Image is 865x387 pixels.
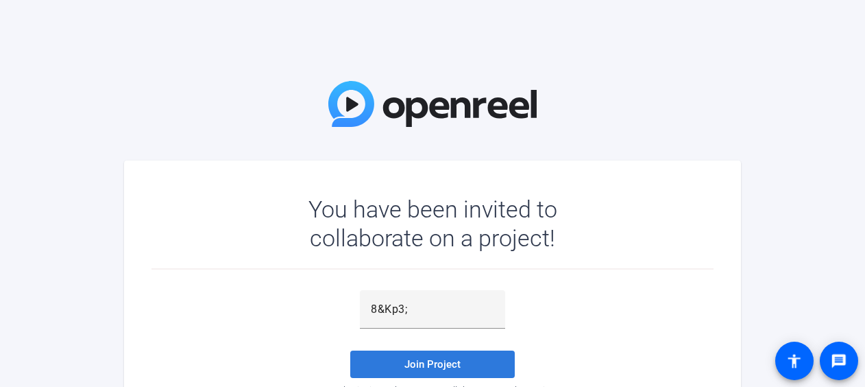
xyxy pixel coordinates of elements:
[371,301,494,318] input: Password
[350,351,515,378] button: Join Project
[269,195,597,253] div: You have been invited to collaborate on a project!
[831,353,847,369] mat-icon: message
[328,81,537,127] img: OpenReel Logo
[786,353,803,369] mat-icon: accessibility
[404,358,461,371] span: Join Project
